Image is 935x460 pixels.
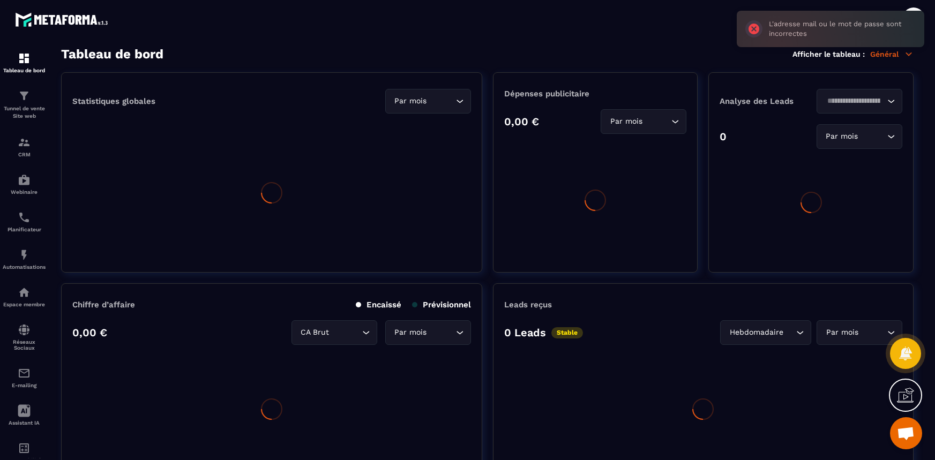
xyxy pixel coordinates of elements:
[3,396,46,434] a: Assistant IA
[504,115,539,128] p: 0,00 €
[3,420,46,426] p: Assistant IA
[817,89,902,114] div: Search for option
[870,49,914,59] p: Général
[890,417,922,449] div: Ouvrir le chat
[412,300,471,310] p: Prévisionnel
[720,96,811,106] p: Analyse des Leads
[18,211,31,224] img: scheduler
[18,367,31,380] img: email
[504,326,546,339] p: 0 Leads
[551,327,583,338] p: Stable
[786,327,794,338] input: Search for option
[72,326,107,339] p: 0,00 €
[298,327,332,338] span: CA Brut
[3,189,46,195] p: Webinaire
[861,327,885,338] input: Search for option
[3,128,46,165] a: formationformationCRM
[18,323,31,336] img: social-network
[18,174,31,186] img: automations
[332,327,360,338] input: Search for option
[720,130,727,143] p: 0
[3,315,46,359] a: social-networksocial-networkRéseaux Sociaux
[824,95,885,107] input: Search for option
[792,50,865,58] p: Afficher le tableau :
[356,300,401,310] p: Encaissé
[3,359,46,396] a: emailemailE-mailing
[817,320,902,345] div: Search for option
[861,131,885,142] input: Search for option
[72,300,135,310] p: Chiffre d’affaire
[601,109,686,134] div: Search for option
[385,89,471,114] div: Search for option
[18,136,31,149] img: formation
[608,116,645,127] span: Par mois
[3,382,46,388] p: E-mailing
[3,278,46,315] a: automationsautomationsEspace membre
[18,89,31,102] img: formation
[645,116,669,127] input: Search for option
[291,320,377,345] div: Search for option
[824,327,861,338] span: Par mois
[3,44,46,81] a: formationformationTableau de bord
[18,442,31,455] img: accountant
[385,320,471,345] div: Search for option
[3,105,46,120] p: Tunnel de vente Site web
[824,131,861,142] span: Par mois
[18,286,31,299] img: automations
[3,264,46,270] p: Automatisations
[3,240,46,278] a: automationsautomationsAutomatisations
[429,95,453,107] input: Search for option
[15,10,111,29] img: logo
[3,301,46,307] p: Espace membre
[3,165,46,203] a: automationsautomationsWebinaire
[3,227,46,232] p: Planificateur
[720,320,811,345] div: Search for option
[392,95,429,107] span: Par mois
[18,248,31,261] img: automations
[61,47,163,62] h3: Tableau de bord
[3,339,46,351] p: Réseaux Sociaux
[3,152,46,157] p: CRM
[504,89,687,99] p: Dépenses publicitaire
[817,124,902,149] div: Search for option
[727,327,786,338] span: Hebdomadaire
[3,203,46,240] a: schedulerschedulerPlanificateur
[3,81,46,128] a: formationformationTunnel de vente Site web
[3,67,46,73] p: Tableau de bord
[392,327,429,338] span: Par mois
[18,52,31,65] img: formation
[504,300,552,310] p: Leads reçus
[429,327,453,338] input: Search for option
[72,96,155,106] p: Statistiques globales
